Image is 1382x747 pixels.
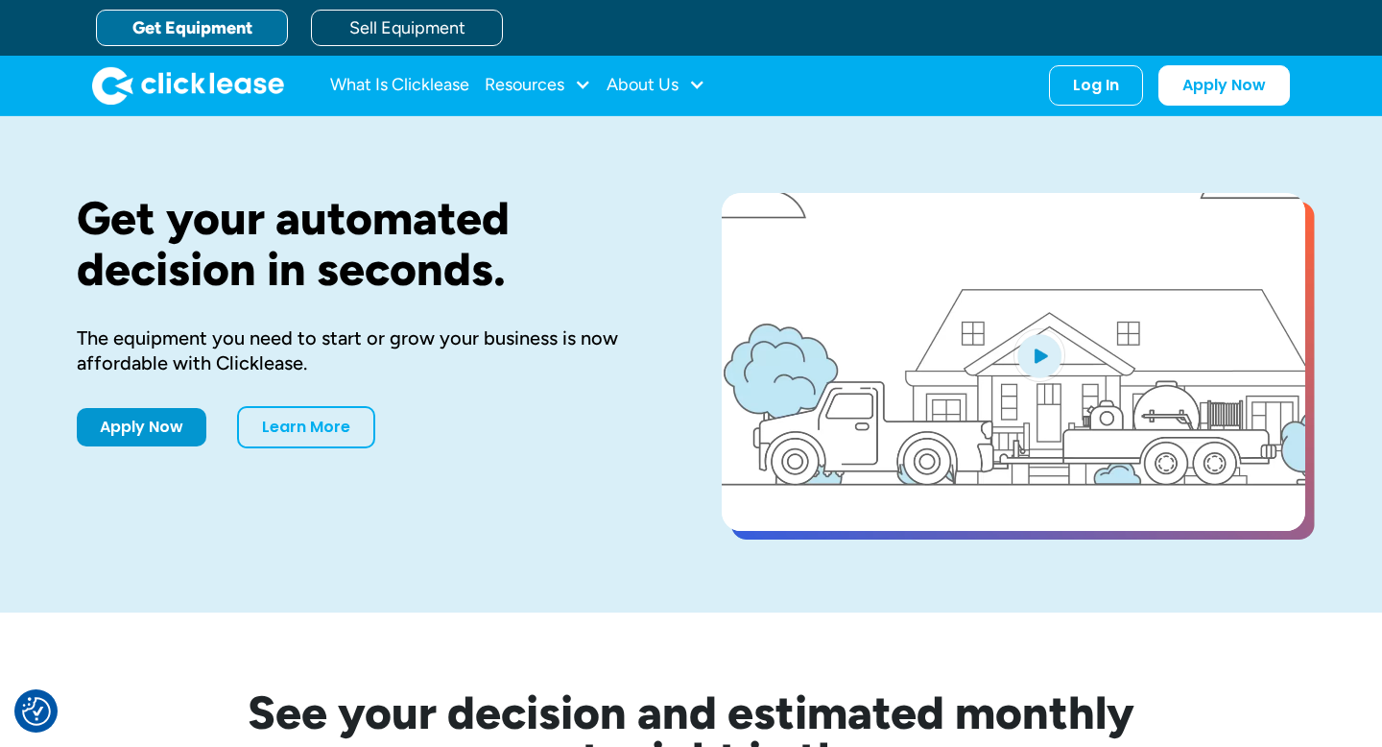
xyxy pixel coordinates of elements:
div: The equipment you need to start or grow your business is now affordable with Clicklease. [77,325,660,375]
a: Apply Now [77,408,206,446]
div: Log In [1073,76,1119,95]
img: Blue play button logo on a light blue circular background [1013,328,1065,382]
a: What Is Clicklease [330,66,469,105]
a: Learn More [237,406,375,448]
a: Get Equipment [96,10,288,46]
img: Revisit consent button [22,697,51,726]
a: open lightbox [722,193,1305,531]
a: Sell Equipment [311,10,503,46]
button: Consent Preferences [22,697,51,726]
div: About Us [607,66,705,105]
a: Apply Now [1158,65,1290,106]
img: Clicklease logo [92,66,284,105]
a: home [92,66,284,105]
h1: Get your automated decision in seconds. [77,193,660,295]
div: Resources [485,66,591,105]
